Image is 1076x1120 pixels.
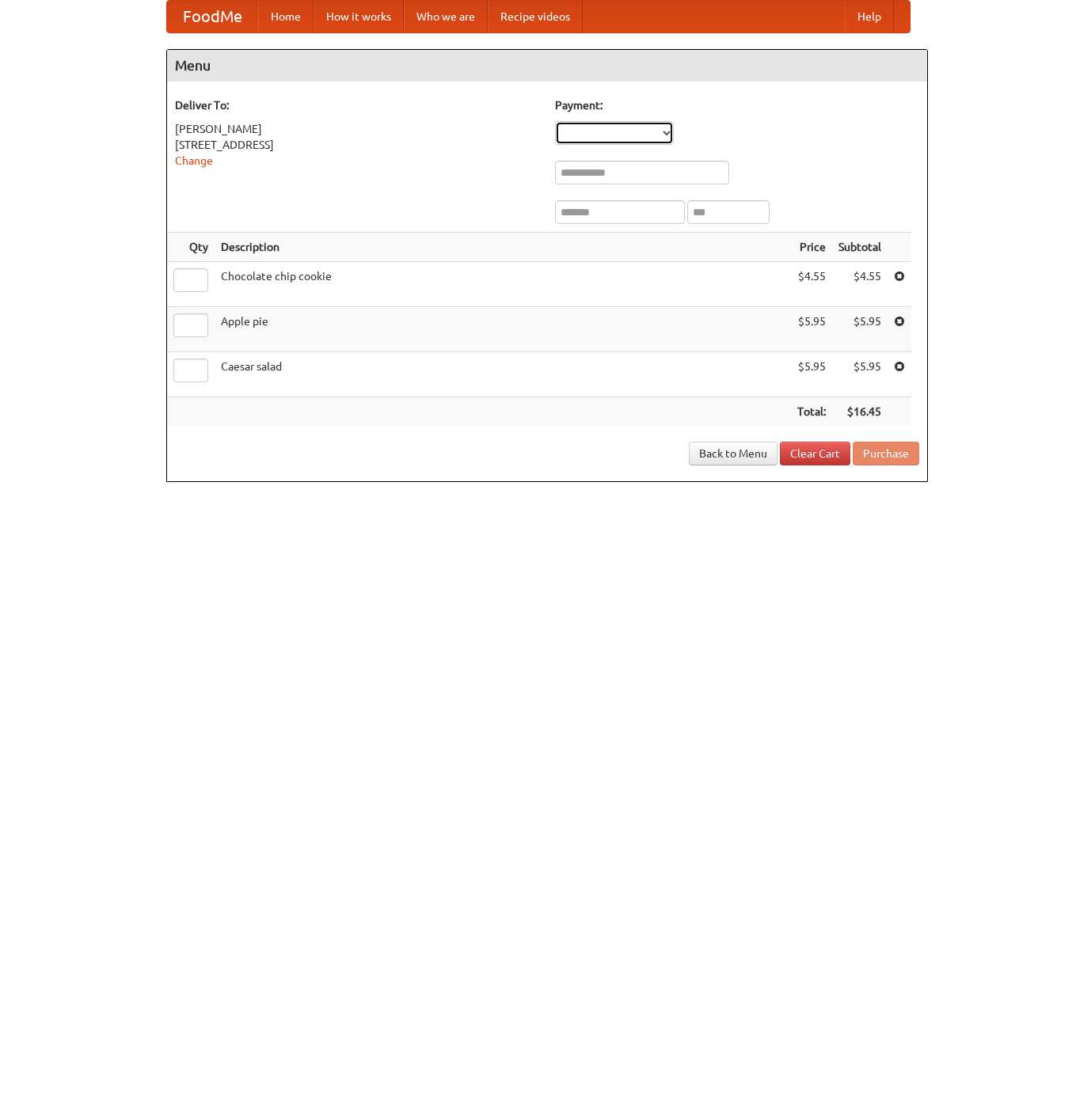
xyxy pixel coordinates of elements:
a: FoodMe [167,1,258,32]
td: $4.55 [832,262,888,307]
th: Price [791,233,832,262]
a: Who we are [404,1,488,32]
h4: Menu [167,50,927,82]
th: Subtotal [832,233,888,262]
td: $5.95 [791,307,832,352]
h5: Deliver To: [175,97,539,113]
td: Apple pie [215,307,791,352]
a: Help [845,1,894,32]
td: $5.95 [832,352,888,397]
a: Home [258,1,314,32]
a: How it works [314,1,404,32]
div: [PERSON_NAME] [175,121,539,137]
td: Chocolate chip cookie [215,262,791,307]
td: $5.95 [832,307,888,352]
td: $4.55 [791,262,832,307]
td: Caesar salad [215,352,791,397]
td: $5.95 [791,352,832,397]
a: Change [175,154,213,167]
a: Clear Cart [780,442,850,465]
th: Description [215,233,791,262]
a: Recipe videos [488,1,583,32]
th: Qty [167,233,215,262]
th: Total: [791,397,832,427]
th: $16.45 [832,397,888,427]
button: Purchase [853,442,919,465]
a: Back to Menu [689,442,778,465]
h5: Payment: [555,97,919,113]
div: [STREET_ADDRESS] [175,137,539,153]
